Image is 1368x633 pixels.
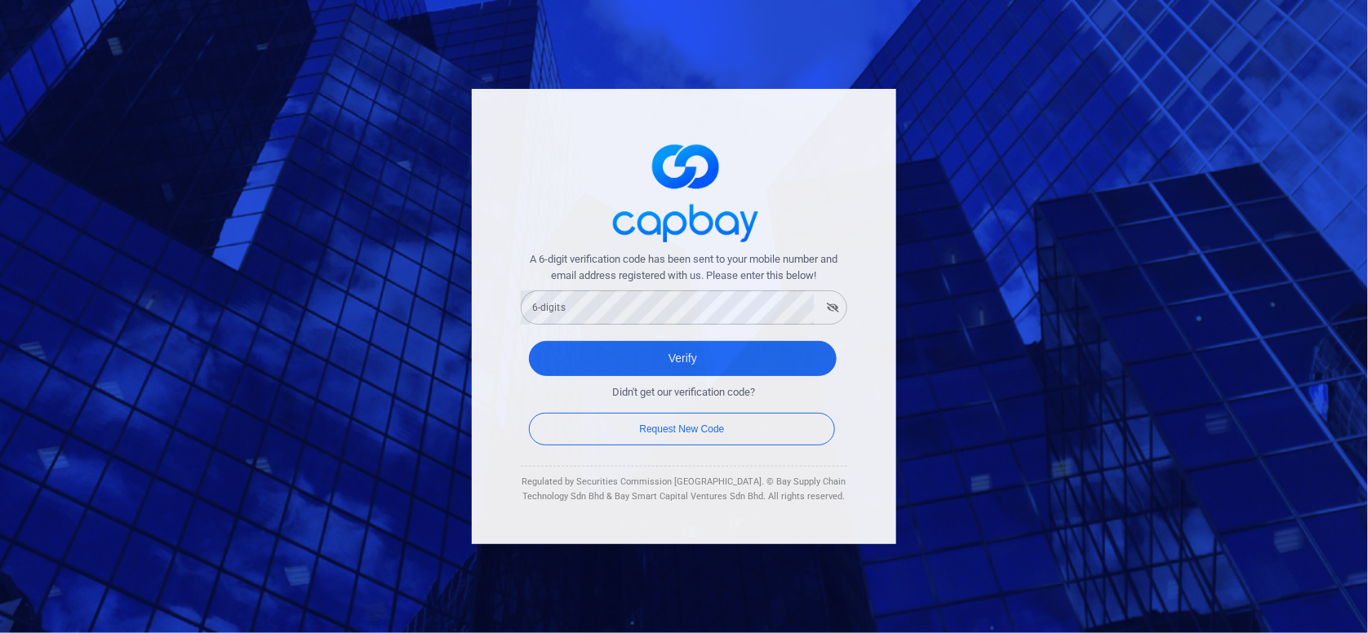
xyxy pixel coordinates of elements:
img: logo [602,130,766,251]
span: Didn't get our verification code? [613,384,756,401]
span: A 6-digit verification code has been sent to your mobile number and email address registered with... [521,251,847,286]
button: Request New Code [529,413,835,445]
div: Regulated by Securities Commission [GEOGRAPHIC_DATA]. © Bay Supply Chain Technology Sdn Bhd & Bay... [521,475,847,503]
button: Verify [529,341,837,376]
